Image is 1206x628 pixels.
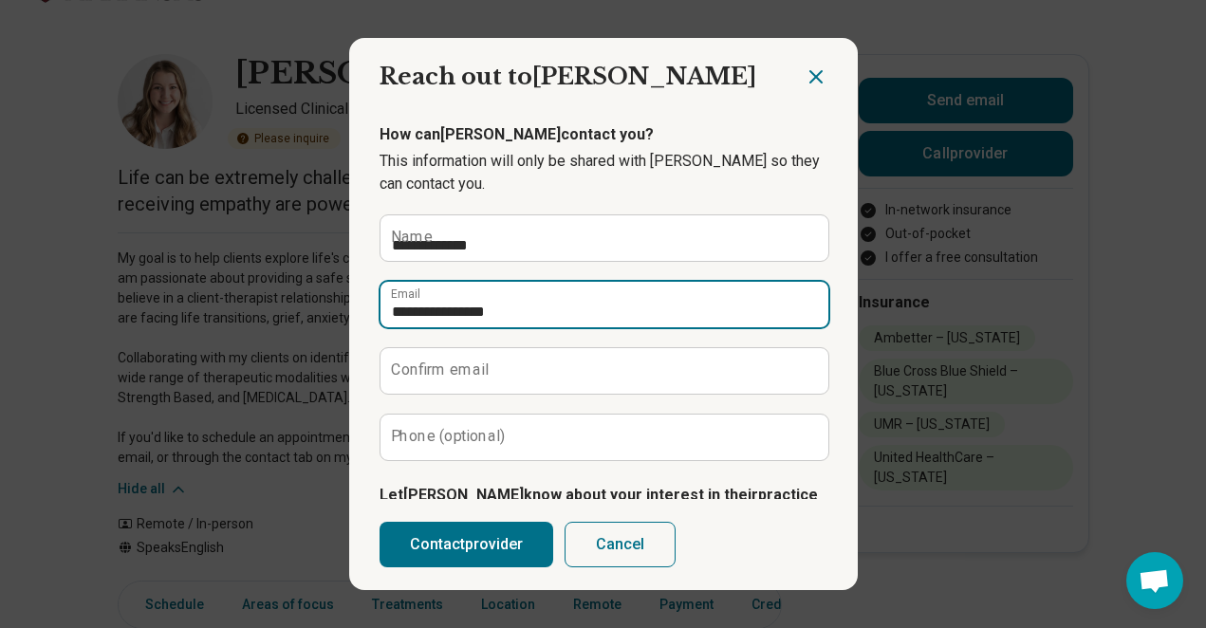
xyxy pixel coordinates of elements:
label: Name [391,230,433,245]
p: How can [PERSON_NAME] contact you? [380,123,827,146]
button: Close dialog [805,65,827,88]
label: Confirm email [391,362,489,378]
label: Email [391,288,420,300]
label: Phone (optional) [391,429,506,444]
button: Contactprovider [380,522,553,567]
p: Let [PERSON_NAME] know about your interest in their practice [380,484,827,507]
p: This information will only be shared with [PERSON_NAME] so they can contact you. [380,150,827,195]
span: Reach out to [PERSON_NAME] [380,63,756,90]
button: Cancel [565,522,676,567]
